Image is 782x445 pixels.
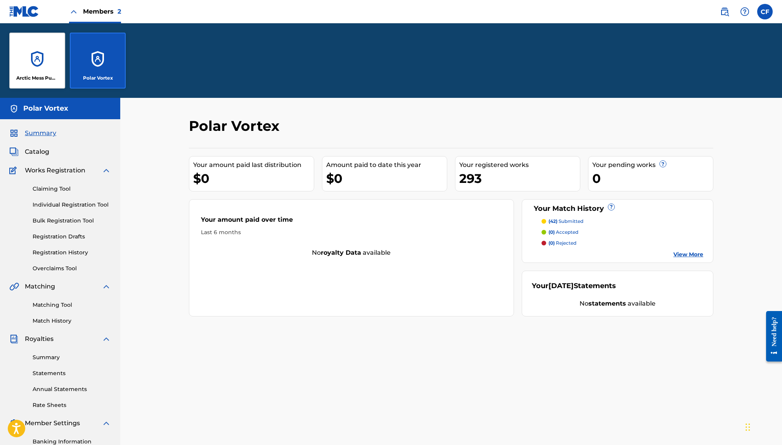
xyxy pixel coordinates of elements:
span: Matching [25,282,55,291]
div: No available [189,248,514,257]
span: Royalties [25,334,54,344]
img: expand [102,334,111,344]
a: Bulk Registration Tool [33,217,111,225]
div: Help [737,4,753,19]
a: Registration Drafts [33,233,111,241]
img: Summary [9,129,19,138]
p: rejected [548,240,576,247]
div: 0 [592,170,713,187]
span: (42) [548,218,557,224]
img: help [740,7,749,16]
p: Arctic Mess Publishing [16,75,59,82]
a: View More [673,250,703,259]
div: Your Statements [532,281,616,291]
span: ? [608,204,614,210]
img: Royalties [9,334,19,344]
div: No available [532,299,704,308]
div: Amount paid to date this year [326,160,447,170]
a: (0) accepted [542,229,704,236]
div: Your amount paid last distribution [193,160,314,170]
a: Individual Registration Tool [33,201,111,209]
a: Claiming Tool [33,185,111,193]
img: Accounts [9,104,19,113]
img: MLC Logo [9,6,39,17]
span: (0) [548,229,555,235]
a: (42) submitted [542,218,704,225]
span: ? [660,161,666,167]
a: Rate Sheets [33,401,111,409]
h2: Polar Vortex [189,117,283,135]
div: Your Match History [532,203,704,214]
iframe: Resource Center [760,304,782,369]
div: Your registered works [459,160,580,170]
a: Annual Statements [33,385,111,393]
span: Works Registration [25,166,85,175]
span: Member Settings [25,419,80,428]
span: [DATE] [548,282,574,290]
span: Members [83,7,121,16]
a: Summary [33,353,111,362]
span: Catalog [25,147,49,156]
div: Last 6 months [201,228,502,236]
img: expand [102,419,111,428]
iframe: Chat Widget [743,408,782,445]
a: Matching Tool [33,301,111,309]
div: $0 [326,170,447,187]
img: Matching [9,282,19,291]
img: Member Settings [9,419,19,428]
a: Match History [33,317,111,325]
a: CatalogCatalog [9,147,49,156]
img: search [720,7,729,16]
div: User Menu [757,4,773,19]
a: AccountsPolar Vortex [70,33,126,89]
img: expand [102,282,111,291]
a: AccountsArctic Mess Publishing [9,33,65,89]
div: Dra [746,415,750,439]
span: 2 [118,8,121,15]
a: SummarySummary [9,129,56,138]
strong: royalty data [321,249,361,256]
img: Close [69,7,78,16]
p: Polar Vortex [83,75,113,82]
img: Works Registration [9,166,19,175]
div: Chatt-widget [743,408,782,445]
a: (0) rejected [542,240,704,247]
span: Summary [25,129,56,138]
div: 293 [459,170,580,187]
img: expand [102,166,111,175]
a: Public Search [717,4,732,19]
p: submitted [548,218,583,225]
h5: Polar Vortex [23,104,68,113]
div: Your pending works [592,160,713,170]
img: Catalog [9,147,19,156]
a: Statements [33,369,111,377]
p: accepted [548,229,578,236]
a: Registration History [33,249,111,257]
div: $0 [193,170,314,187]
span: (0) [548,240,555,246]
a: Overclaims Tool [33,264,111,273]
div: Your amount paid over time [201,215,502,228]
strong: statements [588,300,626,307]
